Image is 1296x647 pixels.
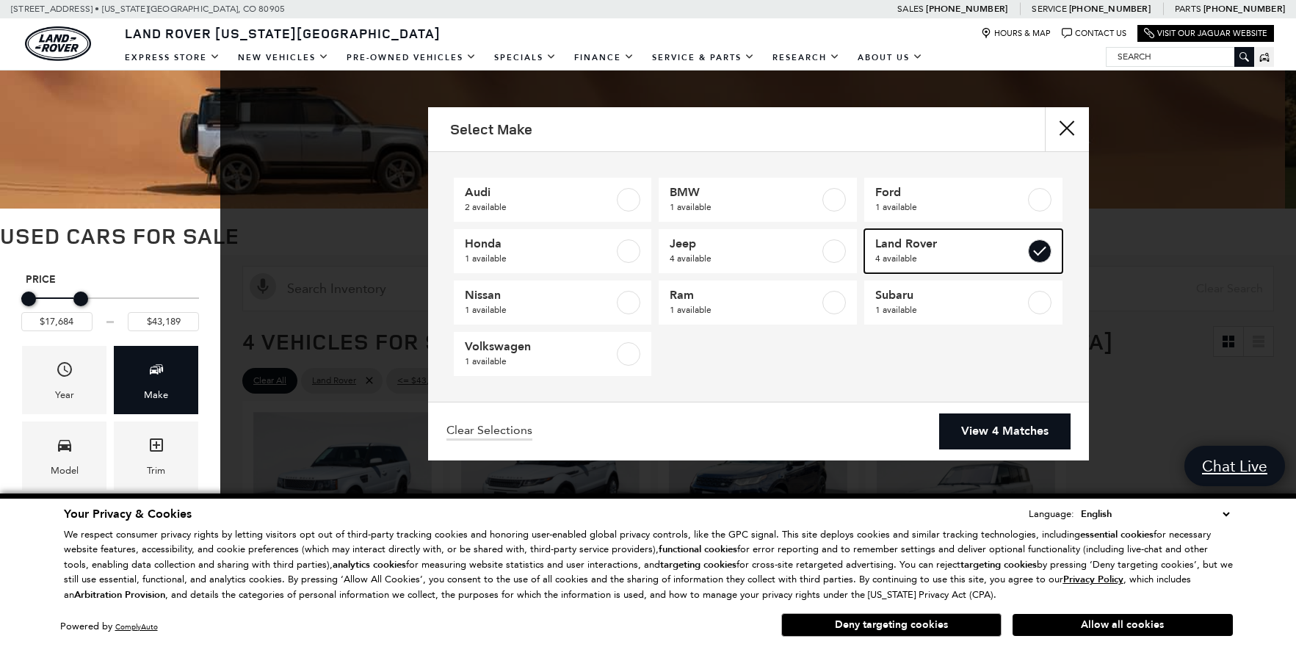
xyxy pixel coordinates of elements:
[60,622,158,632] div: Powered by
[864,178,1062,222] a: Ford1 available
[1063,574,1123,585] a: Privacy Policy
[56,357,73,387] span: Year
[939,413,1071,449] a: View 4 Matches
[454,281,652,325] a: Nissan1 available
[660,558,736,571] strong: targeting cookies
[25,26,91,61] img: Land Rover
[875,185,1025,200] span: Ford
[114,346,198,414] div: MakeMake
[1029,509,1074,518] div: Language:
[659,229,857,273] a: Jeep4 available
[1032,4,1066,14] span: Service
[128,312,199,331] input: Maximum
[450,121,532,137] h2: Select Make
[465,288,615,303] span: Nissan
[781,613,1002,637] button: Deny targeting cookies
[926,3,1007,15] a: [PHONE_NUMBER]
[116,45,932,71] nav: Main Navigation
[465,236,615,251] span: Honda
[565,45,643,71] a: Finance
[670,185,819,200] span: BMW
[338,45,485,71] a: Pre-Owned Vehicles
[849,45,932,71] a: About Us
[74,588,165,601] strong: Arbitration Provision
[1175,4,1201,14] span: Parts
[25,26,91,61] a: land-rover
[55,387,74,403] div: Year
[114,422,198,490] div: TrimTrim
[465,354,615,369] span: 1 available
[670,303,819,317] span: 1 available
[864,229,1062,273] a: Land Rover4 available
[144,387,168,403] div: Make
[21,292,36,306] div: Minimum Price
[465,303,615,317] span: 1 available
[26,273,195,286] h5: Price
[22,346,106,414] div: YearYear
[22,422,106,490] div: ModelModel
[465,339,615,354] span: Volkswagen
[875,200,1025,214] span: 1 available
[1107,48,1253,65] input: Search
[1184,446,1285,486] a: Chat Live
[864,281,1062,325] a: Subaru1 available
[485,45,565,71] a: Specials
[148,357,165,387] span: Make
[125,24,441,42] span: Land Rover [US_STATE][GEOGRAPHIC_DATA]
[73,292,88,306] div: Maximum Price
[1144,28,1267,39] a: Visit Our Jaguar Website
[897,4,924,14] span: Sales
[1203,3,1285,15] a: [PHONE_NUMBER]
[11,4,285,14] a: [STREET_ADDRESS] • [US_STATE][GEOGRAPHIC_DATA], CO 80905
[670,251,819,266] span: 4 available
[465,200,615,214] span: 2 available
[64,506,192,522] span: Your Privacy & Cookies
[960,558,1037,571] strong: targeting cookies
[56,433,73,463] span: Model
[875,303,1025,317] span: 1 available
[1062,28,1126,39] a: Contact Us
[1077,506,1233,522] select: Language Select
[116,24,449,42] a: Land Rover [US_STATE][GEOGRAPHIC_DATA]
[148,433,165,463] span: Trim
[670,236,819,251] span: Jeep
[147,463,165,479] div: Trim
[875,236,1025,251] span: Land Rover
[1080,528,1154,541] strong: essential cookies
[454,178,652,222] a: Audi2 available
[764,45,849,71] a: Research
[875,288,1025,303] span: Subaru
[21,286,199,331] div: Price
[51,463,79,479] div: Model
[659,178,857,222] a: BMW1 available
[333,558,406,571] strong: analytics cookies
[465,185,615,200] span: Audi
[670,288,819,303] span: Ram
[64,527,1233,603] p: We respect consumer privacy rights by letting visitors opt out of third-party tracking cookies an...
[1063,573,1123,586] u: Privacy Policy
[454,332,652,376] a: Volkswagen1 available
[1195,456,1275,476] span: Chat Live
[981,28,1051,39] a: Hours & Map
[21,312,93,331] input: Minimum
[1013,614,1233,636] button: Allow all cookies
[115,622,158,632] a: ComplyAuto
[670,200,819,214] span: 1 available
[116,45,229,71] a: EXPRESS STORE
[454,229,652,273] a: Honda1 available
[659,281,857,325] a: Ram1 available
[446,423,532,441] a: Clear Selections
[643,45,764,71] a: Service & Parts
[1045,107,1089,151] button: close
[659,543,737,556] strong: functional cookies
[1069,3,1151,15] a: [PHONE_NUMBER]
[875,251,1025,266] span: 4 available
[229,45,338,71] a: New Vehicles
[465,251,615,266] span: 1 available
